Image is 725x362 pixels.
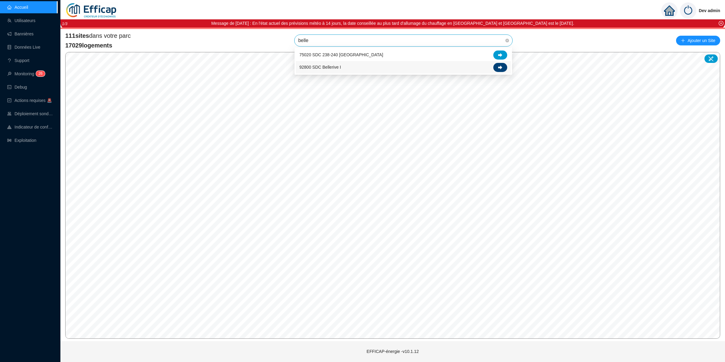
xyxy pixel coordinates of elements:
img: power [680,2,696,19]
span: plus [681,38,685,43]
span: 92800 SDC Bellerive I [299,64,341,70]
a: clusterDéploiement sondes [7,111,53,116]
span: 2 [38,71,40,76]
a: teamUtilisateurs [7,18,35,23]
span: Actions requises 🚨 [14,98,52,103]
span: 17029 logements [65,41,131,50]
span: home [664,5,675,16]
span: Dev admin [699,1,720,20]
a: monitorMonitoring26 [7,71,43,76]
span: check-square [7,98,11,103]
div: Message de [DATE] : En l'état actuel des prévisions météo à 14 jours, la date conseillée au plus ... [211,20,574,27]
canvas: Map [66,52,720,338]
span: EFFICAP-énergie - v10.1.12 [367,349,419,354]
span: close-circle [719,21,723,26]
a: heat-mapIndicateur de confort [7,125,53,129]
a: slidersExploitation [7,138,36,143]
a: homeAccueil [7,5,28,10]
span: 6 [40,71,43,76]
a: codeDebug [7,85,27,90]
span: Ajouter un Site [688,36,715,45]
a: databaseDonnées Live [7,45,40,50]
a: questionSupport [7,58,29,63]
span: close-circle [505,39,509,42]
div: 75020 SDC 238-240 Belleville [296,49,511,61]
span: 111 sites [65,32,89,39]
div: 92800 SDC Bellerive I [296,61,511,73]
span: 75020 SDC 238-240 [GEOGRAPHIC_DATA] [299,52,383,58]
span: dans votre parc [65,31,131,40]
i: 1 / 3 [62,21,67,26]
a: notificationBannières [7,31,34,36]
button: Ajouter un Site [676,36,720,45]
sup: 26 [36,71,45,77]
